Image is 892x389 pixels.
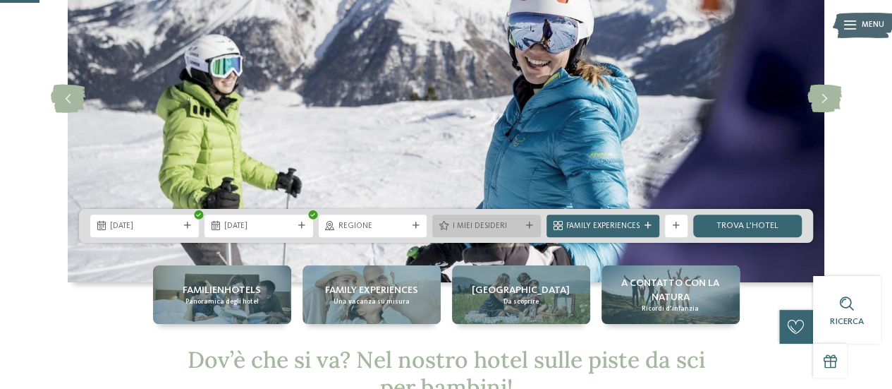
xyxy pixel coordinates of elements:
[452,265,590,324] a: Hotel sulle piste da sci per bambini: divertimento senza confini [GEOGRAPHIC_DATA] Da scoprire
[334,297,410,306] span: Una vacanza su misura
[185,297,259,306] span: Panoramica degli hotel
[693,215,802,237] a: trova l’hotel
[452,221,521,232] span: I miei desideri
[338,221,408,232] span: Regione
[472,283,570,297] span: [GEOGRAPHIC_DATA]
[183,283,261,297] span: Familienhotels
[601,265,740,324] a: Hotel sulle piste da sci per bambini: divertimento senza confini A contatto con la natura Ricordi...
[303,265,441,324] a: Hotel sulle piste da sci per bambini: divertimento senza confini Family experiences Una vacanza s...
[153,265,291,324] a: Hotel sulle piste da sci per bambini: divertimento senza confini Familienhotels Panoramica degli ...
[503,297,539,306] span: Da scoprire
[325,283,418,297] span: Family experiences
[110,221,179,232] span: [DATE]
[224,221,293,232] span: [DATE]
[642,304,699,313] span: Ricordi d’infanzia
[830,317,864,326] span: Ricerca
[607,276,734,304] span: A contatto con la natura
[566,221,640,232] span: Family Experiences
